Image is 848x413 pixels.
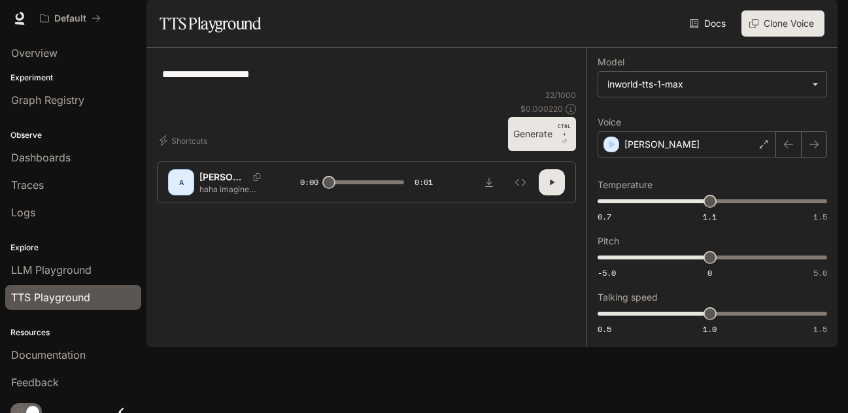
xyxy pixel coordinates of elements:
[598,211,611,222] span: 0.7
[415,176,433,189] span: 0:01
[707,267,712,278] span: 0
[598,237,619,246] p: Pitch
[248,173,266,181] button: Copy Voice ID
[34,5,107,31] button: All workspaces
[598,118,621,127] p: Voice
[598,58,624,67] p: Model
[476,169,502,195] button: Download audio
[160,10,261,37] h1: TTS Playground
[300,176,318,189] span: 0:00
[598,267,616,278] span: -5.0
[813,323,827,335] span: 1.5
[607,78,806,91] div: inworld-tts-1-max
[171,172,192,193] div: A
[199,171,248,184] p: [PERSON_NAME]
[624,138,700,151] p: [PERSON_NAME]
[598,323,611,335] span: 0.5
[199,184,269,195] p: haha imagine being [DEMOGRAPHIC_DATA]
[54,13,86,24] p: Default
[703,323,717,335] span: 1.0
[703,211,717,222] span: 1.1
[598,293,658,302] p: Talking speed
[507,169,534,195] button: Inspect
[545,90,576,101] p: 22 / 1000
[741,10,824,37] button: Clone Voice
[598,180,653,190] p: Temperature
[558,122,571,138] p: CTRL +
[520,103,563,114] p: $ 0.000220
[157,130,212,151] button: Shortcuts
[558,122,571,146] p: ⏎
[813,211,827,222] span: 1.5
[813,267,827,278] span: 5.0
[687,10,731,37] a: Docs
[598,72,826,97] div: inworld-tts-1-max
[508,117,576,151] button: GenerateCTRL +⏎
